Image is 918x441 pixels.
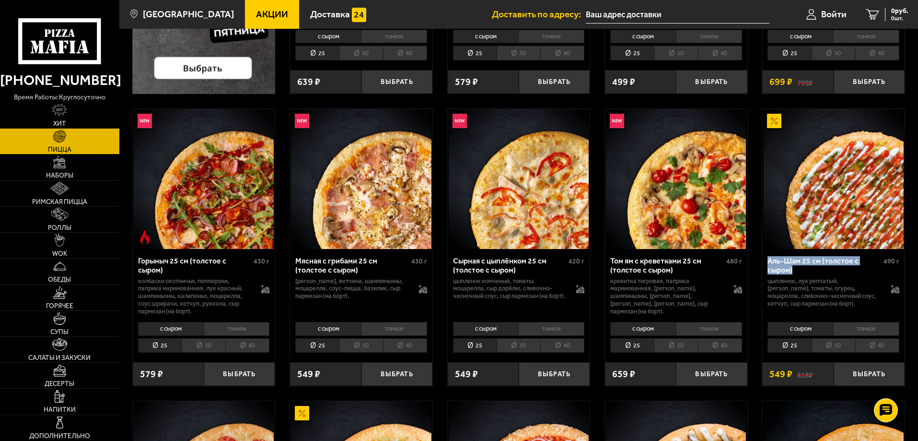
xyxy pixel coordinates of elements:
[610,30,676,43] li: с сыром
[48,146,71,153] span: Пицца
[612,77,635,87] span: 499 ₽
[654,338,697,353] li: 30
[361,70,432,94] button: Выбрать
[812,338,855,353] li: 30
[654,46,697,60] li: 30
[453,322,519,335] li: с сыром
[295,256,409,274] div: Мясная с грибами 25 см (толстое с сыром)
[295,46,339,60] li: 25
[676,30,742,43] li: тонкое
[676,70,747,94] button: Выбрать
[834,70,905,94] button: Выбрать
[610,114,624,128] img: Новинка
[448,109,590,249] a: НовинкаСырная с цыплёнком 25 см (толстое с сыром)
[291,109,431,249] img: Мясная с грибами 25 см (толстое с сыром)
[855,338,899,353] li: 40
[610,256,724,274] div: Том ям с креветками 25 см (толстое с сыром)
[764,109,904,249] img: Аль-Шам 25 см (толстое с сыром)
[133,109,275,249] a: НовинкаОстрое блюдоГорыныч 25 см (толстое с сыром)
[453,114,467,128] img: Новинка
[769,369,792,379] span: 549 ₽
[769,77,792,87] span: 699 ₽
[310,10,350,19] span: Доставка
[767,256,881,274] div: Аль-Шам 25 см (толстое с сыром)
[140,369,163,379] span: 579 ₽
[606,109,746,249] img: Том ям с креветками 25 см (толстое с сыром)
[182,338,225,353] li: 30
[833,30,899,43] li: тонкое
[569,257,584,265] span: 420 г
[610,322,676,335] li: с сыром
[138,338,182,353] li: 25
[50,329,69,335] span: Супы
[492,10,586,19] span: Доставить по адресу:
[361,322,427,335] li: тонкое
[855,46,899,60] li: 40
[540,46,584,60] li: 40
[610,338,654,353] li: 25
[295,114,309,128] img: Новинка
[45,381,74,387] span: Десерты
[295,322,361,335] li: с сыром
[361,30,427,43] li: тонкое
[767,277,881,308] p: цыпленок, лук репчатый, [PERSON_NAME], томаты, огурец, моцарелла, сливочно-чесночный соус, кетчуп...
[455,77,478,87] span: 579 ₽
[295,277,409,300] p: [PERSON_NAME], ветчина, шампиньоны, моцарелла, соус-пицца, базилик, сыр пармезан (на борт).
[697,46,742,60] li: 40
[883,257,899,265] span: 490 г
[204,322,270,335] li: тонкое
[254,257,269,265] span: 430 г
[676,322,742,335] li: тонкое
[540,338,584,353] li: 40
[138,256,252,274] div: Горыныч 25 см (толстое с сыром)
[52,250,67,257] span: WOK
[676,362,747,386] button: Выбрать
[833,322,899,335] li: тонкое
[586,6,769,24] input: Ваш адрес доставки
[455,369,478,379] span: 549 ₽
[28,355,91,361] span: Салаты и закуски
[297,77,320,87] span: 639 ₽
[453,30,519,43] li: с сыром
[821,10,847,19] span: Войти
[767,322,833,335] li: с сыром
[295,30,361,43] li: с сыром
[767,114,781,128] img: Акционный
[352,8,366,22] img: 15daf4d41897b9f0e9f617042186c801.svg
[797,369,813,379] s: 618 ₽
[411,257,427,265] span: 430 г
[767,46,811,60] li: 25
[138,114,152,128] img: Новинка
[138,322,204,335] li: с сыром
[297,369,320,379] span: 549 ₽
[453,46,497,60] li: 25
[46,303,73,310] span: Горячее
[48,225,71,231] span: Роллы
[453,277,567,300] p: цыпленок копченый, томаты, моцарелла, сыр дорблю, сливочно-чесночный соус, сыр пармезан (на борт).
[29,433,90,440] span: Дополнительно
[32,199,87,205] span: Римская пицца
[453,338,497,353] li: 25
[295,406,309,420] img: Акционный
[361,362,432,386] button: Выбрать
[290,109,432,249] a: НовинкаМясная с грибами 25 см (толстое с сыром)
[891,8,908,14] span: 0 руб.
[138,230,152,244] img: Острое блюдо
[610,277,724,316] p: креветка тигровая, паприка маринованная, [PERSON_NAME], шампиньоны, [PERSON_NAME], [PERSON_NAME],...
[138,277,252,316] p: колбаски Охотничьи, пепперони, паприка маринованная, лук красный, шампиньоны, халапеньо, моцарелл...
[726,257,742,265] span: 480 г
[44,406,76,413] span: Напитки
[612,369,635,379] span: 659 ₽
[204,362,275,386] button: Выбрать
[605,109,747,249] a: НовинкаТом ям с креветками 25 см (толстое с сыром)
[812,46,855,60] li: 30
[797,77,813,87] s: 799 ₽
[697,338,742,353] li: 40
[610,46,654,60] li: 25
[383,338,427,353] li: 40
[143,10,234,19] span: [GEOGRAPHIC_DATA]
[383,46,427,60] li: 40
[295,338,339,353] li: 25
[518,30,584,43] li: тонкое
[134,109,274,249] img: Горыныч 25 см (толстое с сыром)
